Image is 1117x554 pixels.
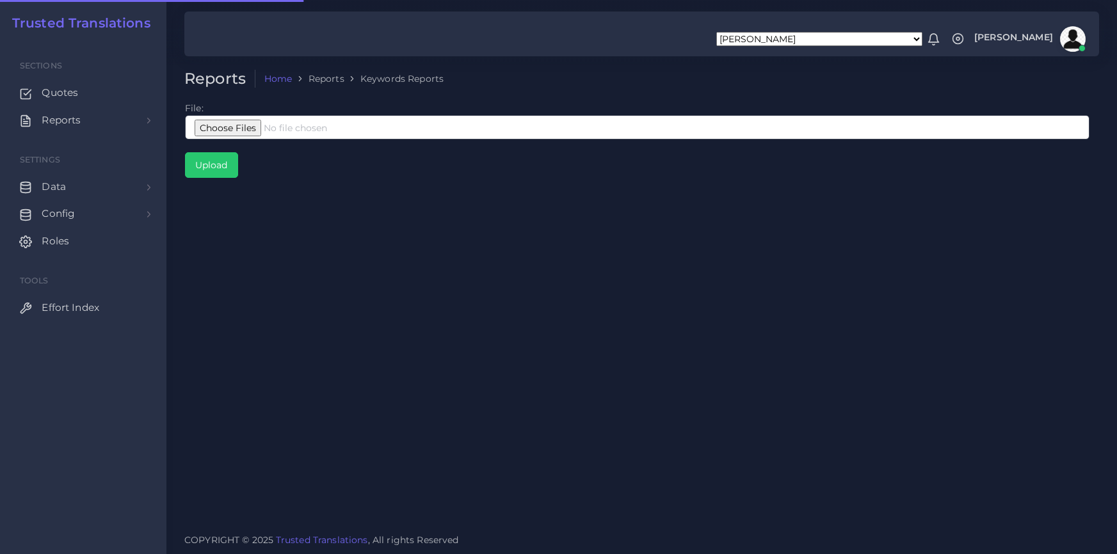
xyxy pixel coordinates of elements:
td: File: [184,101,1090,178]
a: Reports [10,107,157,134]
span: , All rights Reserved [368,534,459,547]
a: Effort Index [10,294,157,321]
li: Reports [293,72,344,85]
img: avatar [1060,26,1086,52]
a: Data [10,173,157,200]
a: Trusted Translations [3,15,150,31]
span: Reports [42,113,81,127]
a: Config [10,200,157,227]
span: Roles [42,234,69,248]
span: Effort Index [42,301,99,315]
span: Settings [20,155,60,164]
a: Home [264,72,293,85]
span: Config [42,207,75,221]
a: Roles [10,228,157,255]
li: Keywords Reports [344,72,444,85]
span: Data [42,180,66,194]
a: [PERSON_NAME]avatar [968,26,1090,52]
a: Trusted Translations [276,534,368,546]
span: Quotes [42,86,78,100]
input: Upload [186,153,237,177]
a: Quotes [10,79,157,106]
h2: Reports [184,70,255,88]
span: Tools [20,276,49,285]
span: [PERSON_NAME] [974,33,1053,42]
span: Sections [20,61,62,70]
span: COPYRIGHT © 2025 [184,534,459,547]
